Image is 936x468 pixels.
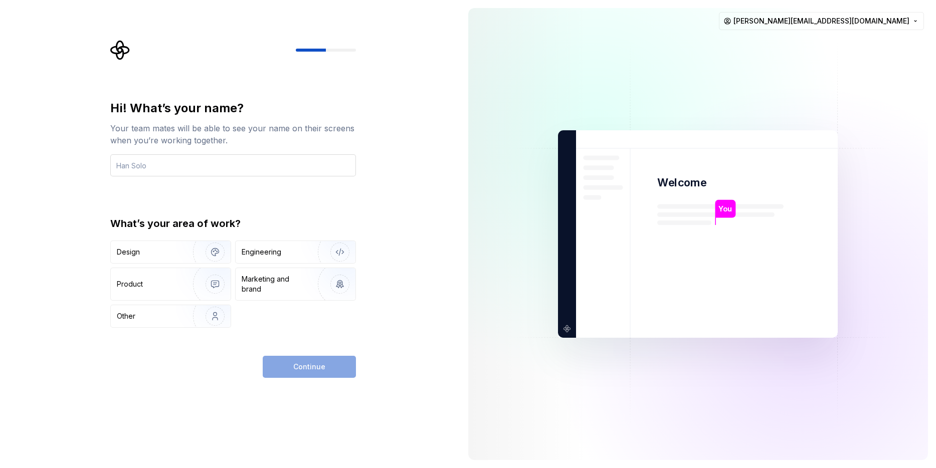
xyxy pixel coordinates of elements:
svg: Supernova Logo [110,40,130,60]
div: Design [117,247,140,257]
div: What’s your area of work? [110,216,356,230]
div: Marketing and brand [242,274,309,294]
button: [PERSON_NAME][EMAIL_ADDRESS][DOMAIN_NAME] [719,12,924,30]
div: Your team mates will be able to see your name on their screens when you’re working together. [110,122,356,146]
div: Product [117,279,143,289]
p: Welcome [657,175,706,190]
div: Hi! What’s your name? [110,100,356,116]
div: Engineering [242,247,281,257]
div: Other [117,311,135,321]
p: You [719,203,732,214]
input: Han Solo [110,154,356,176]
span: [PERSON_NAME][EMAIL_ADDRESS][DOMAIN_NAME] [733,16,909,26]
